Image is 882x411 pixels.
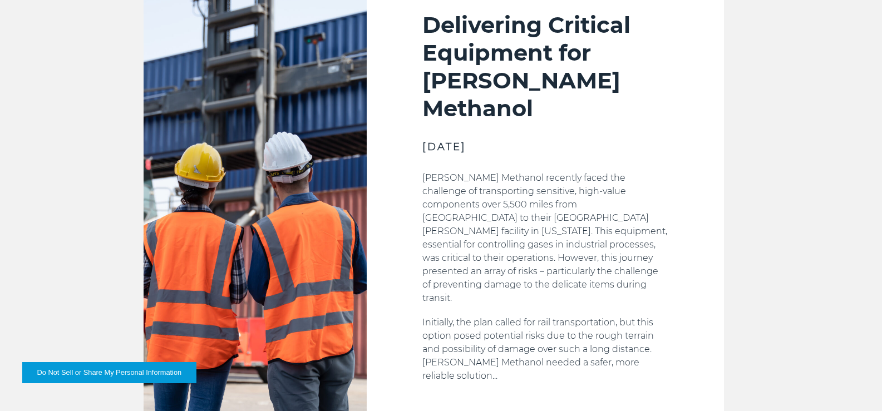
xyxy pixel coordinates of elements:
[826,358,882,411] iframe: Chat Widget
[422,316,668,383] p: Initially, the plan called for rail transportation, but this option posed potential risks due to ...
[422,11,668,122] h2: Delivering Critical Equipment for [PERSON_NAME] Methanol
[422,171,668,305] p: [PERSON_NAME] Methanol recently faced the challenge of transporting sensitive, high-value compone...
[422,139,668,155] h3: [DATE]
[22,362,196,383] button: Do Not Sell or Share My Personal Information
